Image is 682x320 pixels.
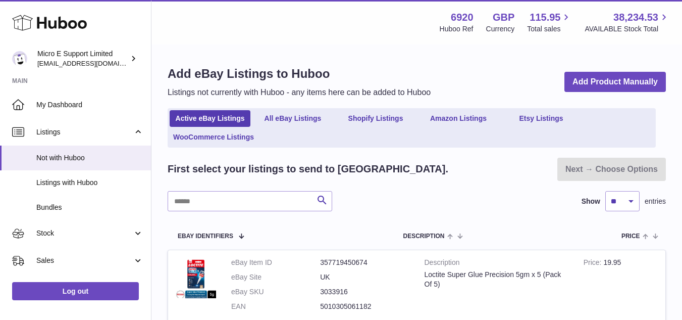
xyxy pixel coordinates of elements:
[231,302,320,311] dt: EAN
[440,24,474,34] div: Huboo Ref
[37,59,148,67] span: [EMAIL_ADDRESS][DOMAIN_NAME]
[425,270,568,289] div: Loctite Super Glue Precision 5gm x 5 (Pack Of 5)
[335,110,416,127] a: Shopify Listings
[320,287,409,297] dd: 3033916
[231,287,320,297] dt: eBay SKU
[320,272,409,282] dd: UK
[527,11,572,34] a: 115.95 Total sales
[170,110,250,127] a: Active eBay Listings
[613,11,658,24] span: 38,234.53
[231,272,320,282] dt: eBay Site
[582,197,600,206] label: Show
[12,282,139,300] a: Log out
[231,258,320,267] dt: eBay Item ID
[36,127,133,137] span: Listings
[425,258,568,270] strong: Description
[36,256,133,265] span: Sales
[176,258,216,298] img: $_57.JPG
[645,197,666,206] span: entries
[36,178,143,188] span: Listings with Huboo
[36,100,143,110] span: My Dashboard
[320,302,409,311] dd: 5010305061182
[493,11,514,24] strong: GBP
[168,66,431,82] h1: Add eBay Listings to Huboo
[170,129,257,146] a: WooCommerce Listings
[37,49,128,68] div: Micro E Support Limited
[168,87,431,98] p: Listings not currently with Huboo - any items here can be added to Huboo
[36,203,143,212] span: Bundles
[36,228,133,238] span: Stock
[585,11,670,34] a: 38,234.53 AVAILABLE Stock Total
[178,233,233,240] span: eBay Identifiers
[451,11,474,24] strong: 6920
[403,233,444,240] span: Description
[486,24,515,34] div: Currency
[603,258,621,266] span: 19.95
[36,153,143,163] span: Not with Huboo
[12,51,27,66] img: contact@micropcsupport.com
[252,110,333,127] a: All eBay Listings
[584,258,604,269] strong: Price
[168,162,448,176] h2: First select your listings to send to [GEOGRAPHIC_DATA].
[527,24,572,34] span: Total sales
[621,233,640,240] span: Price
[501,110,582,127] a: Etsy Listings
[418,110,499,127] a: Amazon Listings
[564,72,666,93] a: Add Product Manually
[320,258,409,267] dd: 357719450674
[530,11,560,24] span: 115.95
[585,24,670,34] span: AVAILABLE Stock Total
